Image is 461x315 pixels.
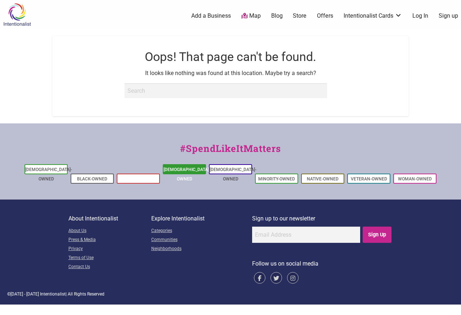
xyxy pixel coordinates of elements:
a: Log In [412,12,428,20]
h1: Oops! That page can't be found. [72,48,389,66]
p: Explore Intentionalist [151,214,252,223]
p: It looks like nothing was found at this location. Maybe try a search? [72,69,389,78]
a: Intentionalist Cards [344,12,402,20]
a: Terms of Use [68,254,151,263]
input: Search [125,83,327,98]
a: Black-Owned [77,176,107,181]
a: Store [293,12,306,20]
a: Privacy [68,245,151,254]
span: Intentionalist [40,292,66,297]
a: Offers [317,12,333,20]
a: Add a Business [191,12,231,20]
a: Veteran-Owned [351,176,387,181]
input: Email Address [252,227,360,243]
a: Minority-Owned [258,176,295,181]
a: [DEMOGRAPHIC_DATA]-Owned [210,167,256,181]
a: [DEMOGRAPHIC_DATA]-Owned [25,167,72,181]
a: Map [241,12,261,20]
a: Contact Us [68,263,151,272]
a: Press & Media [68,236,151,245]
p: Sign up to our newsletter [252,214,393,223]
p: Follow us on social media [252,259,393,268]
div: © | All Rights Reserved [7,291,454,297]
a: [DEMOGRAPHIC_DATA]-Owned [164,167,210,181]
a: Woman-Owned [398,176,432,181]
a: Categories [151,227,252,236]
a: Native-Owned [307,176,339,181]
p: About Intentionalist [68,214,151,223]
a: Communities [151,236,252,245]
input: Sign Up [363,227,392,243]
a: Sign up [439,12,458,20]
span: [DATE] - [DATE] [10,292,39,297]
a: Disability-Owned [119,176,157,181]
a: Blog [271,12,283,20]
a: Neighborhoods [151,245,252,254]
a: About Us [68,227,151,236]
